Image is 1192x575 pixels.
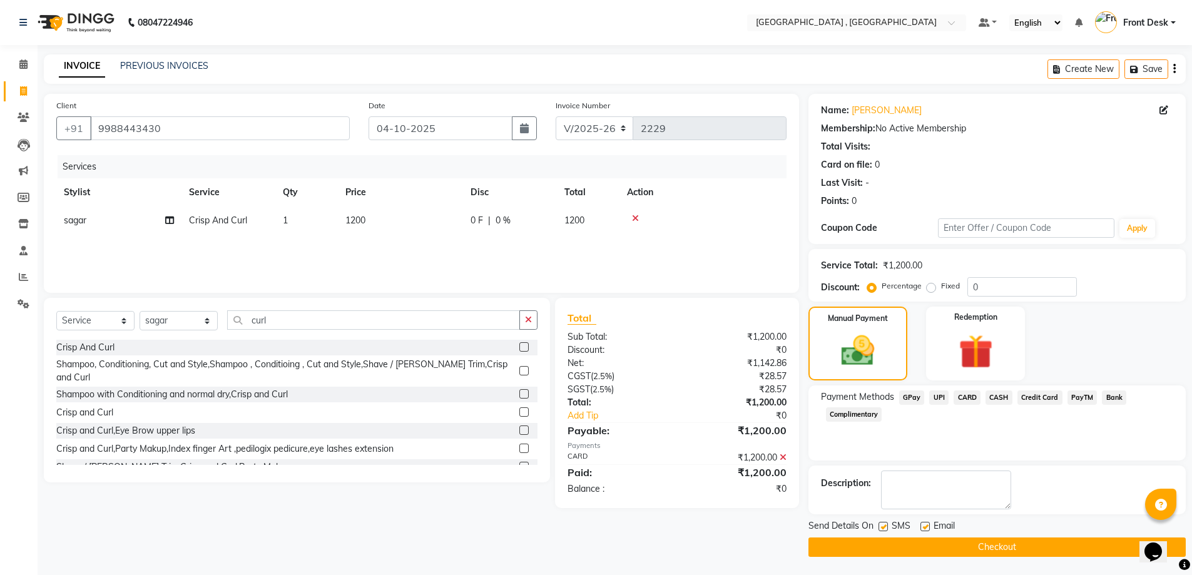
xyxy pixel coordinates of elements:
div: Net: [558,357,677,370]
th: Service [181,178,275,206]
a: PREVIOUS INVOICES [120,60,208,71]
label: Client [56,100,76,111]
span: SMS [892,519,910,535]
div: ₹1,200.00 [677,423,796,438]
div: Last Visit: [821,176,863,190]
div: Services [58,155,796,178]
img: logo [32,5,118,40]
span: Front Desk [1123,16,1168,29]
span: 2.5% [593,384,611,394]
div: Shampoo, Conditioning, Cut and Style,Shampoo , Conditioing , Cut and Style,Shave / [PERSON_NAME] ... [56,358,514,384]
div: Card on file: [821,158,872,171]
span: CARD [954,390,981,405]
span: Crisp And Curl [189,215,247,226]
div: Crisp And Curl [56,341,115,354]
label: Invoice Number [556,100,610,111]
div: ( ) [558,370,677,383]
span: Bank [1102,390,1126,405]
div: Membership: [821,122,875,135]
label: Date [369,100,385,111]
div: Paid: [558,465,677,480]
div: Service Total: [821,259,878,272]
a: INVOICE [59,55,105,78]
th: Total [557,178,619,206]
span: Complimentary [826,407,882,422]
div: Discount: [821,281,860,294]
div: ₹1,200.00 [883,259,922,272]
div: Coupon Code [821,221,939,235]
div: 0 [875,158,880,171]
div: Shave / [PERSON_NAME] Trim,Crisp and Curl,Party Makup [56,461,290,474]
div: ₹1,200.00 [677,465,796,480]
div: ₹1,200.00 [677,396,796,409]
span: 2.5% [593,371,612,381]
b: 08047224946 [138,5,193,40]
button: +91 [56,116,91,140]
div: Payable: [558,423,677,438]
div: ₹28.57 [677,370,796,383]
div: Payments [568,440,786,451]
div: Crisp and Curl,Party Makup,Index finger Art ,pedilogix pedicure,eye lashes extension [56,442,394,455]
div: Discount: [558,343,677,357]
div: 0 [852,195,857,208]
div: ₹1,200.00 [677,330,796,343]
span: 1 [283,215,288,226]
div: Sub Total: [558,330,677,343]
div: ₹0 [677,482,796,496]
button: Apply [1119,219,1155,238]
div: - [865,176,869,190]
th: Action [619,178,787,206]
div: ₹0 [697,409,796,422]
span: Send Details On [808,519,874,535]
img: _cash.svg [831,332,885,370]
div: Crisp and Curl,Eye Brow upper lips [56,424,195,437]
span: 0 % [496,214,511,227]
label: Redemption [954,312,997,323]
div: ( ) [558,383,677,396]
div: Crisp and Curl [56,406,113,419]
button: Checkout [808,537,1186,557]
label: Manual Payment [828,313,888,324]
span: Payment Methods [821,390,894,404]
img: Front Desk [1095,11,1117,33]
div: No Active Membership [821,122,1173,135]
span: CASH [986,390,1012,405]
th: Price [338,178,463,206]
div: ₹1,142.86 [677,357,796,370]
span: PayTM [1067,390,1098,405]
span: GPay [899,390,925,405]
div: Points: [821,195,849,208]
a: [PERSON_NAME] [852,104,922,117]
span: SGST [568,384,590,395]
span: UPI [929,390,949,405]
th: Qty [275,178,338,206]
input: Search by Name/Mobile/Email/Code [90,116,350,140]
a: Add Tip [558,409,696,422]
th: Disc [463,178,557,206]
div: Name: [821,104,849,117]
button: Save [1124,59,1168,79]
div: ₹28.57 [677,383,796,396]
span: | [488,214,491,227]
span: 1200 [345,215,365,226]
div: Total: [558,396,677,409]
button: Create New [1047,59,1119,79]
span: Email [934,519,955,535]
span: sagar [64,215,86,226]
span: 0 F [471,214,483,227]
div: ₹1,200.00 [677,451,796,464]
div: Balance : [558,482,677,496]
span: Total [568,312,596,325]
div: Description: [821,477,871,490]
span: 1200 [564,215,584,226]
input: Search or Scan [227,310,520,330]
label: Percentage [882,280,922,292]
div: Shampoo with Conditioning and normal dry,Crisp and Curl [56,388,288,401]
label: Fixed [941,280,960,292]
input: Enter Offer / Coupon Code [938,218,1114,238]
th: Stylist [56,178,181,206]
div: CARD [558,451,677,464]
iframe: chat widget [1139,525,1179,562]
div: ₹0 [677,343,796,357]
div: Total Visits: [821,140,870,153]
